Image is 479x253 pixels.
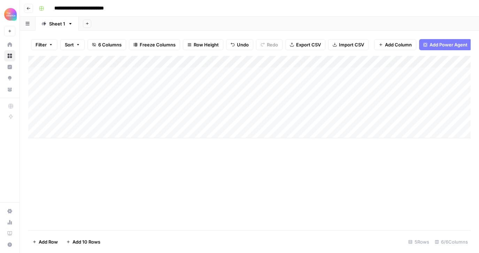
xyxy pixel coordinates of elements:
span: Add Column [385,41,412,48]
div: 5 Rows [405,236,432,247]
span: Add 10 Rows [72,238,100,245]
a: Home [4,39,15,50]
button: Add Column [374,39,416,50]
button: Sort [60,39,85,50]
button: Import CSV [328,39,369,50]
a: Learning Hub [4,228,15,239]
button: Freeze Columns [129,39,180,50]
button: Help + Support [4,239,15,250]
button: Undo [226,39,253,50]
button: Export CSV [285,39,325,50]
span: Freeze Columns [140,41,176,48]
span: Add Power Agent [430,41,468,48]
a: Settings [4,206,15,217]
a: Browse [4,50,15,61]
a: Usage [4,217,15,228]
button: Add Row [28,236,62,247]
span: Sort [65,41,74,48]
a: Sheet 1 [36,17,79,31]
a: Opportunities [4,73,15,84]
span: Add Row [39,238,58,245]
span: Row Height [194,41,219,48]
button: Add Power Agent [419,39,472,50]
span: 6 Columns [98,41,122,48]
button: Row Height [183,39,223,50]
button: Workspace: Alliance [4,6,15,23]
a: Insights [4,61,15,73]
span: Export CSV [296,41,321,48]
a: Your Data [4,84,15,95]
button: Filter [31,39,57,50]
button: 6 Columns [87,39,126,50]
span: Undo [237,41,249,48]
button: Redo [256,39,283,50]
div: Sheet 1 [49,20,65,27]
span: Redo [267,41,278,48]
span: Import CSV [339,41,364,48]
button: Add 10 Rows [62,236,105,247]
div: 6/6 Columns [432,236,471,247]
img: Alliance Logo [4,8,17,21]
span: Filter [36,41,47,48]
